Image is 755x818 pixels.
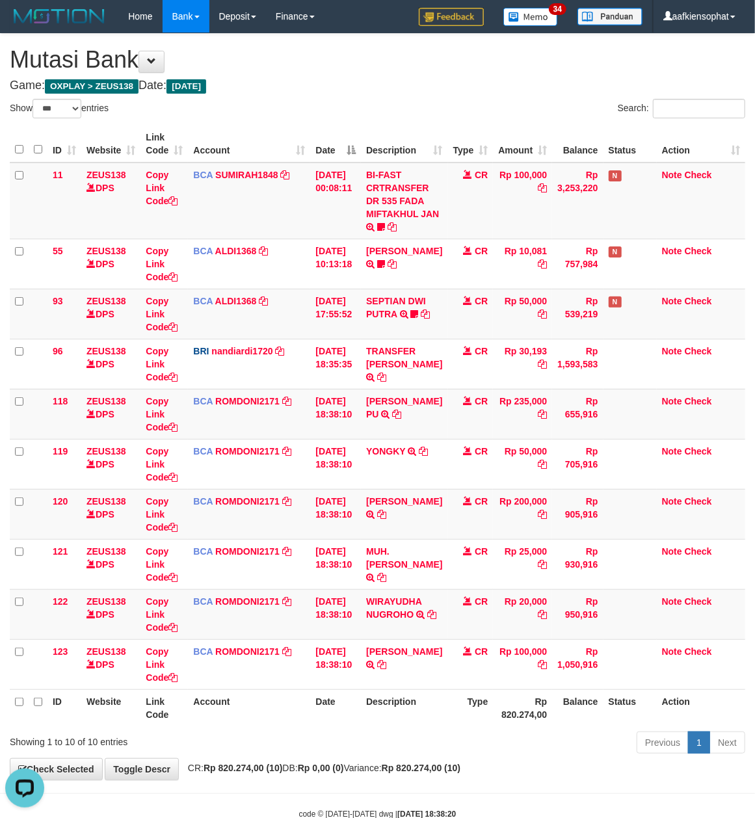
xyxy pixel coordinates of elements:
[81,163,140,239] td: DPS
[549,3,566,15] span: 34
[282,646,291,657] a: Copy ROMDONI2171 to clipboard
[310,689,361,726] th: Date
[215,396,280,406] a: ROMDONI2171
[377,372,386,382] a: Copy TRANSFER DANA to clipboard
[538,559,547,570] a: Copy Rp 25,000 to clipboard
[662,646,682,657] a: Note
[53,170,63,180] span: 11
[215,596,280,607] a: ROMDONI2171
[146,446,178,482] a: Copy Link Code
[10,79,745,92] h4: Game: Date:
[10,47,745,73] h1: Mutasi Bank
[392,409,401,419] a: Copy FERI SYAH PU to clipboard
[538,309,547,319] a: Copy Rp 50,000 to clipboard
[259,296,268,306] a: Copy ALDI1368 to clipboard
[662,546,682,557] a: Note
[193,446,213,456] span: BCA
[310,439,361,489] td: [DATE] 18:38:10
[86,546,126,557] a: ZEUS138
[298,763,344,773] strong: Rp 0,00 (0)
[538,609,547,620] a: Copy Rp 20,000 to clipboard
[475,170,488,180] span: CR
[377,509,386,520] a: Copy CAHYADI KARTASASMI to clipboard
[53,596,68,607] span: 122
[310,339,361,389] td: [DATE] 18:35:35
[276,346,285,356] a: Copy nandiardi1720 to clipboard
[382,763,460,773] strong: Rp 820.274,00 (10)
[193,296,213,306] span: BCA
[538,183,547,193] a: Copy Rp 100,000 to clipboard
[657,125,745,163] th: Action: activate to sort column ascending
[86,170,126,180] a: ZEUS138
[538,459,547,469] a: Copy Rp 50,000 to clipboard
[366,496,442,507] a: [PERSON_NAME]
[81,339,140,389] td: DPS
[81,489,140,539] td: DPS
[366,346,442,369] a: TRANSFER [PERSON_NAME]
[86,296,126,306] a: ZEUS138
[310,163,361,239] td: [DATE] 00:08:11
[552,125,603,163] th: Balance
[637,732,689,754] a: Previous
[81,239,140,289] td: DPS
[475,546,488,557] span: CR
[282,496,291,507] a: Copy ROMDONI2171 to clipboard
[493,689,552,726] th: Rp 820.274,00
[662,246,682,256] a: Note
[215,446,280,456] a: ROMDONI2171
[146,546,178,583] a: Copy Link Code
[282,596,291,607] a: Copy ROMDONI2171 to clipboard
[475,446,488,456] span: CR
[146,346,178,382] a: Copy Link Code
[427,609,436,620] a: Copy WIRAYUDHA NUGROHO to clipboard
[538,259,547,269] a: Copy Rp 10,081 to clipboard
[552,389,603,439] td: Rp 655,916
[609,297,622,308] span: Has Note
[552,589,603,639] td: Rp 950,916
[552,439,603,489] td: Rp 705,916
[282,546,291,557] a: Copy ROMDONI2171 to clipboard
[166,79,206,94] span: [DATE]
[577,8,642,25] img: panduan.png
[538,359,547,369] a: Copy Rp 30,193 to clipboard
[259,246,268,256] a: Copy ALDI1368 to clipboard
[146,296,178,332] a: Copy Link Code
[45,79,139,94] span: OXPLAY > ZEUS138
[448,125,494,163] th: Type: activate to sort column ascending
[493,539,552,589] td: Rp 25,000
[81,439,140,489] td: DPS
[53,296,63,306] span: 93
[377,572,386,583] a: Copy MUH. REZA WIRASAKT to clipboard
[47,125,81,163] th: ID: activate to sort column ascending
[47,689,81,726] th: ID
[493,439,552,489] td: Rp 50,000
[421,309,430,319] a: Copy SEPTIAN DWI PUTRA to clipboard
[53,546,68,557] span: 121
[448,689,494,726] th: Type
[552,339,603,389] td: Rp 1,593,583
[657,689,745,726] th: Action
[493,339,552,389] td: Rp 30,193
[493,639,552,689] td: Rp 100,000
[211,346,272,356] a: nandiardi1720
[10,758,103,780] a: Check Selected
[685,496,712,507] a: Check
[81,589,140,639] td: DPS
[193,170,213,180] span: BCA
[282,396,291,406] a: Copy ROMDONI2171 to clipboard
[618,99,745,118] label: Search:
[146,246,178,282] a: Copy Link Code
[188,125,310,163] th: Account: activate to sort column ascending
[685,346,712,356] a: Check
[552,163,603,239] td: Rp 3,253,220
[53,246,63,256] span: 55
[53,496,68,507] span: 120
[552,639,603,689] td: Rp 1,050,916
[146,396,178,432] a: Copy Link Code
[146,596,178,633] a: Copy Link Code
[366,446,405,456] a: YONGKY
[310,389,361,439] td: [DATE] 18:38:10
[146,646,178,683] a: Copy Link Code
[81,689,140,726] th: Website
[310,539,361,589] td: [DATE] 18:38:10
